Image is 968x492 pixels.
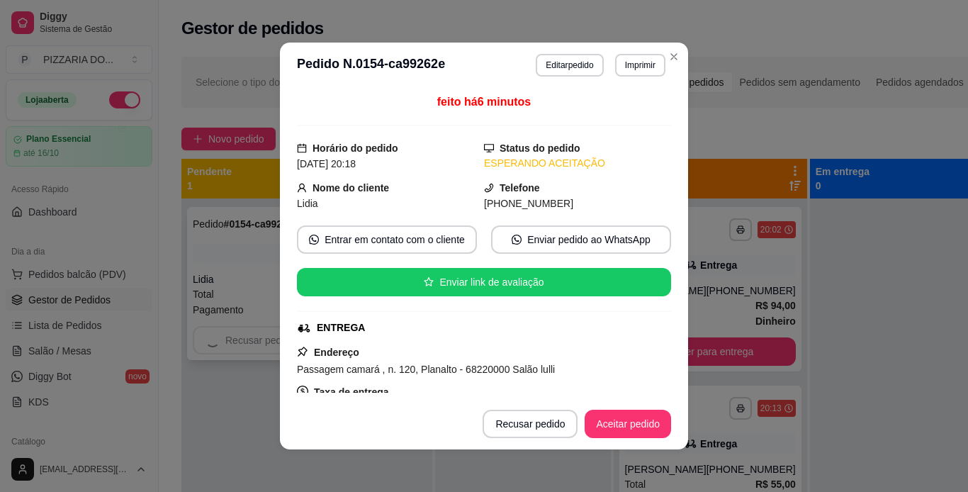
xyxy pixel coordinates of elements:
strong: Nome do cliente [313,182,389,194]
span: feito há 6 minutos [437,96,531,108]
span: star [424,277,434,287]
button: Editarpedido [536,54,603,77]
span: [DATE] 20:18 [297,158,356,169]
button: Recusar pedido [483,410,578,438]
span: whats-app [309,235,319,245]
button: Imprimir [615,54,665,77]
button: whats-appEntrar em contato com o cliente [297,225,477,254]
span: Lidia [297,198,318,209]
span: desktop [484,143,494,153]
strong: Taxa de entrega [314,386,389,398]
div: ENTREGA [317,320,365,335]
strong: Status do pedido [500,142,580,154]
button: Close [663,45,685,68]
span: calendar [297,143,307,153]
button: starEnviar link de avaliação [297,268,671,296]
span: whats-app [512,235,522,245]
div: ESPERANDO ACEITAÇÃO [484,156,671,171]
span: dollar [297,386,308,397]
strong: Endereço [314,347,359,358]
strong: Horário do pedido [313,142,398,154]
strong: Telefone [500,182,540,194]
h3: Pedido N. 0154-ca99262e [297,54,445,77]
span: Passagem camará , n. 120, Planalto - 68220000 Salão lulli [297,364,555,375]
button: Aceitar pedido [585,410,671,438]
button: whats-appEnviar pedido ao WhatsApp [491,225,671,254]
span: pushpin [297,346,308,357]
span: [PHONE_NUMBER] [484,198,573,209]
span: phone [484,183,494,193]
span: user [297,183,307,193]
